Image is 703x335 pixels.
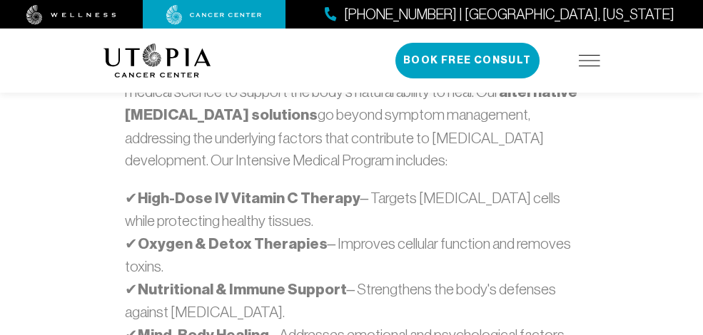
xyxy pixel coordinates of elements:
[138,280,347,299] strong: Nutritional & Immune Support
[166,5,262,25] img: cancer center
[395,43,540,78] button: Book Free Consult
[325,4,674,25] a: [PHONE_NUMBER] | [GEOGRAPHIC_DATA], [US_STATE]
[138,189,360,207] strong: High-Dose IV Vitamin C Therapy
[344,4,674,25] span: [PHONE_NUMBER] | [GEOGRAPHIC_DATA], [US_STATE]
[103,43,211,78] img: logo
[138,234,328,253] strong: Oxygen & Detox Therapies
[26,5,116,25] img: wellness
